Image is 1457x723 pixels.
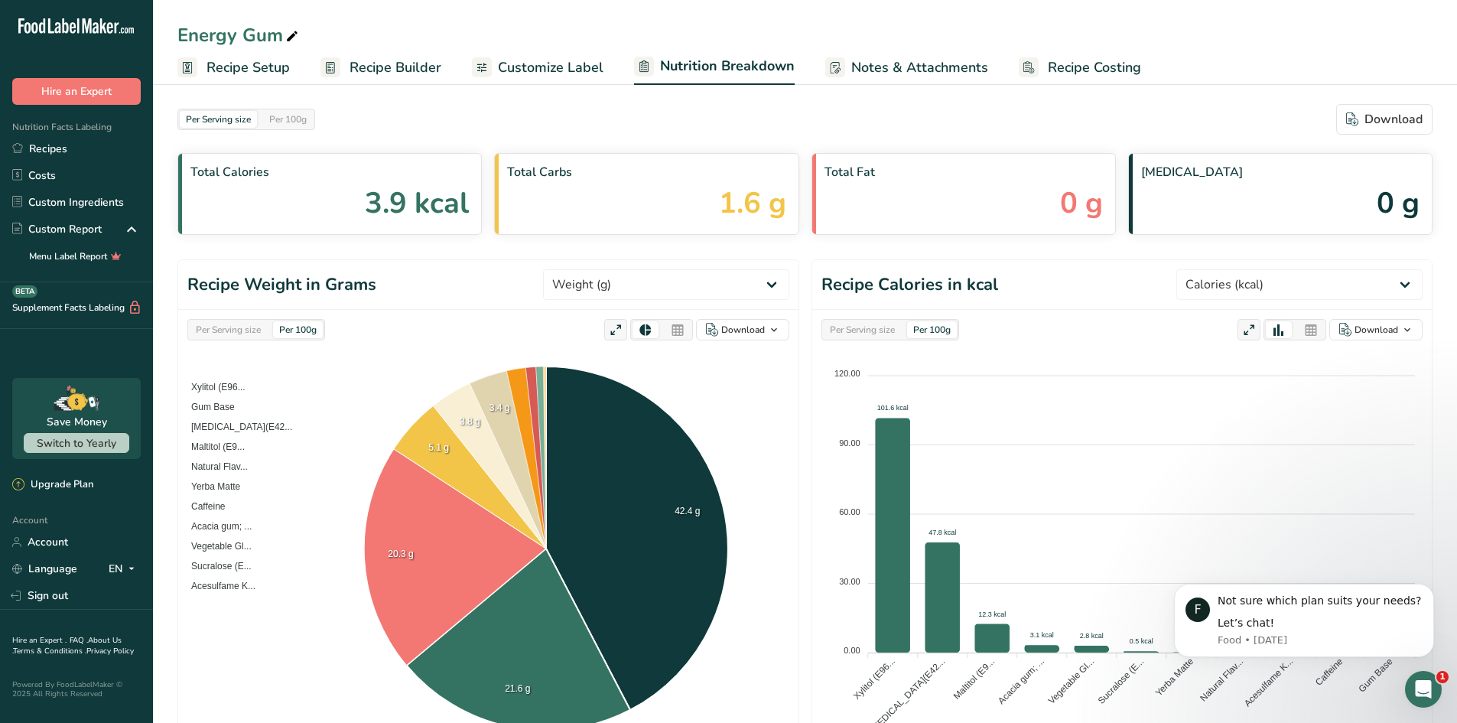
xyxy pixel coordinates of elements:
span: Xylitol (E96... [180,382,246,392]
span: [MEDICAL_DATA](E42... [180,422,292,432]
span: 3.9 kcal [365,181,469,225]
iframe: Intercom live chat [1405,671,1442,708]
span: 0 g [1060,181,1103,225]
span: 1 [1436,671,1449,683]
a: Customize Label [472,50,603,85]
a: Language [12,555,77,582]
span: Total Fat [824,163,1103,181]
div: Per Serving size [180,111,257,128]
tspan: Sucralose (E... [1096,656,1146,706]
div: Custom Report [12,221,102,237]
tspan: 60.00 [839,507,860,516]
span: Vegetable Gl... [180,541,252,552]
tspan: 0.00 [844,646,860,655]
span: 0 g [1377,181,1420,225]
a: FAQ . [70,635,88,646]
button: Download [1329,319,1423,340]
a: Privacy Policy [86,646,134,656]
span: Recipe Costing [1048,57,1141,78]
div: Per Serving size [190,321,267,338]
tspan: 30.00 [839,577,860,586]
span: Natural Flav... [180,461,248,472]
button: Hire an Expert [12,78,141,105]
h1: Recipe Calories in kcal [821,272,998,298]
a: Recipe Builder [320,50,441,85]
a: Recipe Setup [177,50,290,85]
span: Recipe Setup [207,57,290,78]
tspan: Acacia gum; ... [996,656,1046,706]
div: BETA [12,285,37,298]
span: [MEDICAL_DATA] [1141,163,1420,181]
span: Sucralose (E... [180,561,252,572]
a: Nutrition Breakdown [634,49,795,86]
div: Download [1355,323,1398,337]
a: Terms & Conditions . [13,646,86,656]
div: Per 100g [907,321,957,338]
a: Hire an Expert . [12,635,67,646]
span: Recipe Builder [350,57,441,78]
div: EN [109,560,141,578]
button: Download [1336,104,1433,135]
tspan: Xylitol (E96... [851,656,897,702]
tspan: Maltitol (E9... [951,656,997,701]
div: Download [1346,110,1423,129]
tspan: 90.00 [839,438,860,448]
span: Customize Label [498,57,603,78]
span: Maltitol (E9... [180,441,245,452]
a: About Us . [12,635,122,656]
button: Switch to Yearly [24,433,129,453]
span: 1.6 g [719,181,786,225]
tspan: Vegetable Gl... [1046,656,1097,706]
iframe: Intercom notifications message [1151,561,1457,682]
div: Per 100g [263,111,313,128]
span: Notes & Attachments [851,57,988,78]
h1: Recipe Weight in Grams [187,272,376,298]
span: Gum Base [180,402,235,412]
span: Total Calories [190,163,469,181]
tspan: 120.00 [834,369,860,378]
span: Nutrition Breakdown [660,56,795,77]
span: Yerba Matte [180,481,240,492]
tspan: Acesulfame K... [1242,656,1295,708]
span: Acacia gum; ... [180,521,252,532]
span: Acesulfame K... [180,581,255,591]
div: Save Money [47,414,107,430]
div: Energy Gum [177,21,301,49]
div: Upgrade Plan [12,477,93,493]
span: Total Carbs [507,163,785,181]
button: Download [696,319,789,340]
span: Switch to Yearly [37,436,116,451]
a: Recipe Costing [1019,50,1141,85]
a: Notes & Attachments [825,50,988,85]
div: Download [721,323,765,337]
div: Per Serving size [824,321,901,338]
div: Powered By FoodLabelMaker © 2025 All Rights Reserved [12,680,141,699]
div: Per 100g [273,321,323,338]
span: Caffeine [180,501,225,512]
